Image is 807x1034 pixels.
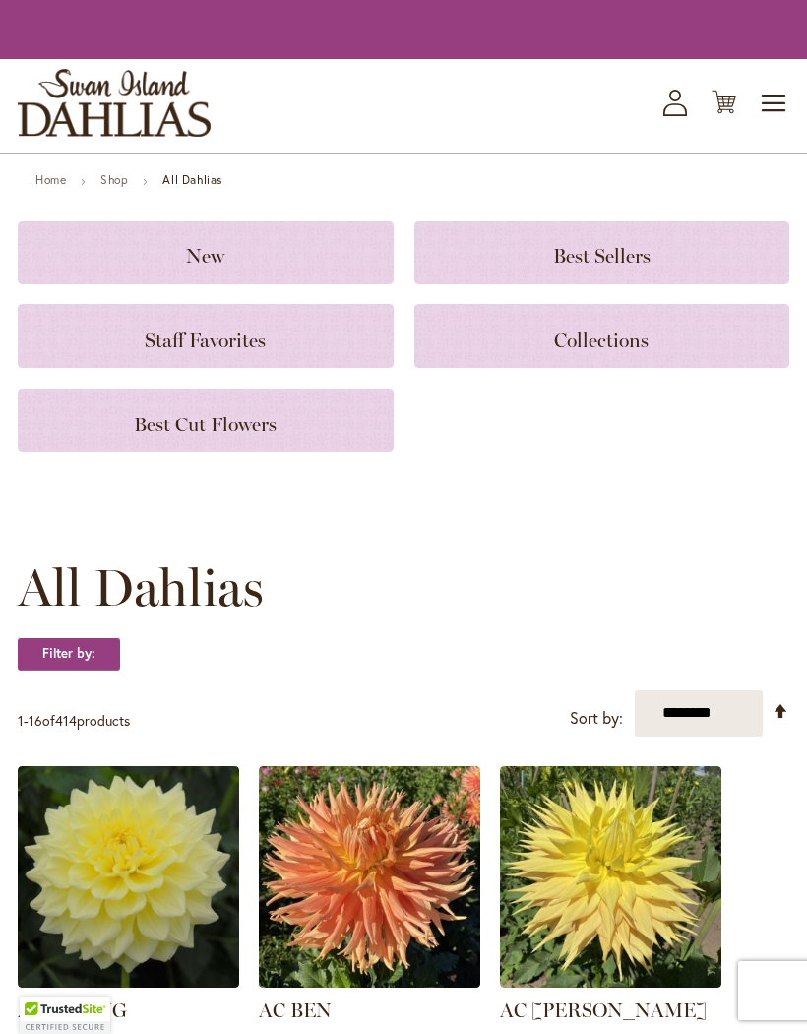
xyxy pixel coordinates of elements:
[18,304,394,367] a: Staff Favorites
[29,711,42,730] span: 16
[18,705,130,737] p: - of products
[18,766,239,988] img: A-Peeling
[145,328,266,352] span: Staff Favorites
[414,304,790,367] a: Collections
[55,711,77,730] span: 414
[18,973,239,992] a: A-Peeling
[500,999,707,1022] a: AC [PERSON_NAME]
[414,221,790,284] a: Best Sellers
[134,413,277,436] span: Best Cut Flowers
[18,711,24,730] span: 1
[259,766,480,988] img: AC BEN
[500,973,721,992] a: AC Jeri
[18,389,394,452] a: Best Cut Flowers
[18,558,264,617] span: All Dahlias
[259,999,332,1022] a: AC BEN
[186,244,224,268] span: New
[553,244,651,268] span: Best Sellers
[162,172,222,187] strong: All Dahlias
[18,221,394,284] a: New
[570,700,623,737] label: Sort by:
[35,172,66,187] a: Home
[554,328,649,352] span: Collections
[259,973,480,992] a: AC BEN
[18,637,120,671] strong: Filter by:
[500,766,721,988] img: AC Jeri
[18,69,211,137] a: store logo
[15,964,70,1019] iframe: Launch Accessibility Center
[100,172,128,187] a: Shop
